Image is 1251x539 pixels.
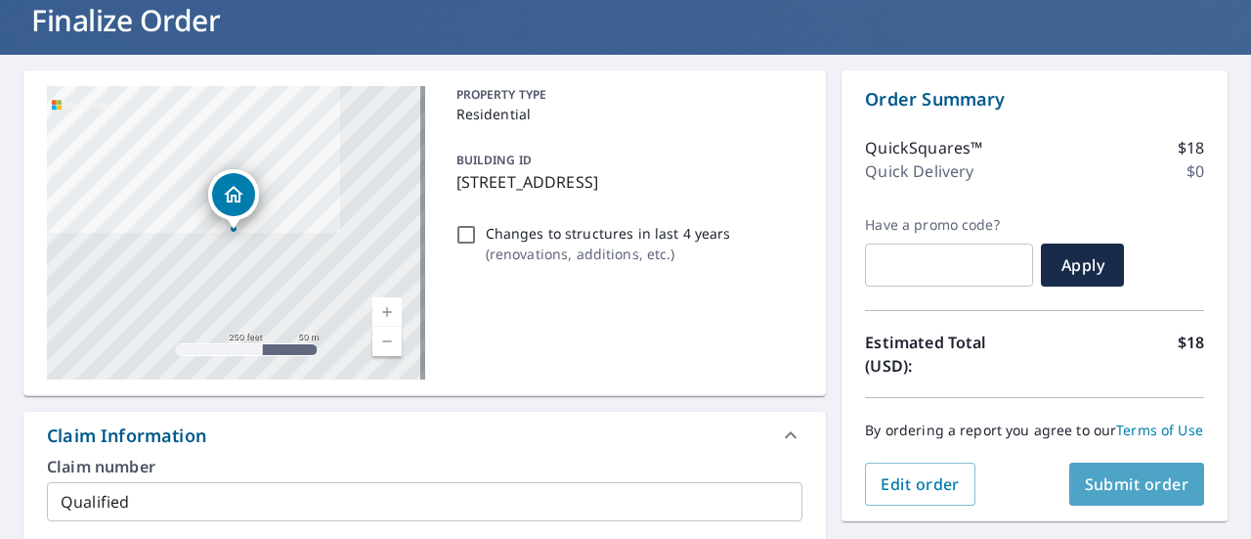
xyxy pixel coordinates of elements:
[208,169,259,230] div: Dropped pin, building 1, Residential property, 23223 Beechwood Ave Eastpointe, MI 48021
[865,159,973,183] p: Quick Delivery
[456,170,796,194] p: [STREET_ADDRESS]
[865,463,975,506] button: Edit order
[47,459,802,474] label: Claim number
[1085,473,1189,495] span: Submit order
[865,331,1034,378] p: Estimated Total (USD):
[865,86,1204,112] p: Order Summary
[1178,331,1204,378] p: $18
[1186,159,1204,183] p: $0
[23,412,826,459] div: Claim Information
[1178,136,1204,159] p: $18
[456,86,796,104] p: PROPERTY TYPE
[865,216,1033,234] label: Have a promo code?
[486,223,731,244] p: Changes to structures in last 4 years
[881,473,960,495] span: Edit order
[486,244,731,264] p: ( renovations, additions, etc. )
[47,423,206,449] div: Claim Information
[1116,421,1203,439] a: Terms of Use
[372,297,402,327] a: Current Level 17, Zoom In
[456,152,532,168] p: BUILDING ID
[1069,463,1205,506] button: Submit order
[1041,244,1124,287] button: Apply
[1057,254,1108,276] span: Apply
[865,422,1204,439] p: By ordering a report you agree to our
[865,136,982,159] p: QuickSquares™
[372,327,402,356] a: Current Level 17, Zoom Out
[456,104,796,124] p: Residential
